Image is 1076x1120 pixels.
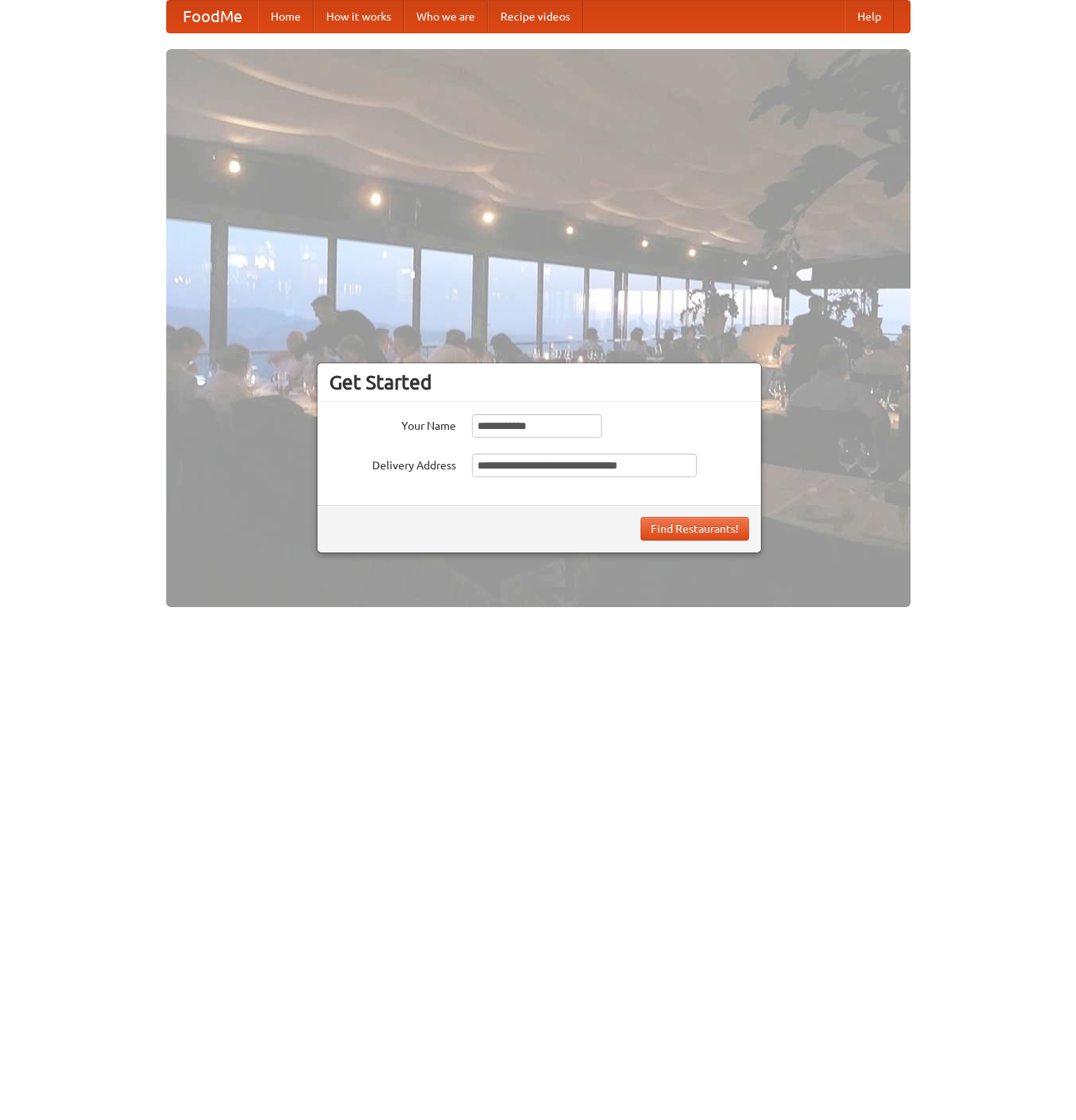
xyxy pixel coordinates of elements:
a: Home [258,1,314,32]
h3: Get Started [329,370,749,394]
a: Help [845,1,894,32]
a: Who we are [404,1,488,32]
a: Recipe videos [488,1,583,32]
label: Delivery Address [329,454,456,473]
a: How it works [314,1,404,32]
button: Find Restaurants! [641,517,749,541]
label: Your Name [329,414,456,434]
a: FoodMe [167,1,258,32]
